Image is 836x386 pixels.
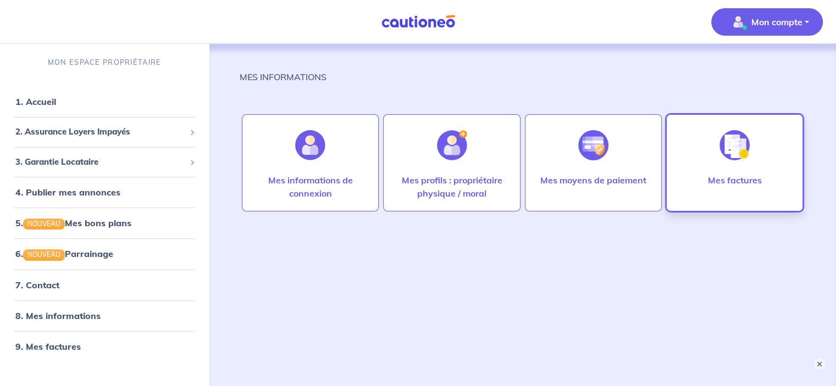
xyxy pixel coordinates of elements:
span: 2. Assurance Loyers Impayés [15,126,185,138]
div: 3. Garantie Locataire [4,152,204,173]
a: 7. Contact [15,279,59,290]
a: 1. Accueil [15,96,56,107]
span: 3. Garantie Locataire [15,156,185,169]
button: illu_account_valid_menu.svgMon compte [711,8,823,36]
p: Mon compte [751,15,802,29]
p: Mes factures [707,174,761,187]
p: MES INFORMATIONS [240,70,326,83]
img: illu_invoice.svg [719,130,750,160]
a: 5.NOUVEAUMes bons plans [15,217,131,228]
img: illu_account_add.svg [437,130,467,160]
p: Mes informations de connexion [253,174,367,200]
div: 1. Accueil [4,91,204,113]
div: 5.NOUVEAUMes bons plans [4,212,204,234]
a: 8. Mes informations [15,310,101,321]
img: illu_account.svg [295,130,325,160]
img: illu_credit_card_no_anim.svg [578,130,608,160]
a: 4. Publier mes annonces [15,187,120,198]
img: Cautioneo [377,15,459,29]
div: 9. Mes factures [4,335,204,357]
div: 6.NOUVEAUParrainage [4,243,204,265]
div: 7. Contact [4,274,204,296]
div: 4. Publier mes annonces [4,181,204,203]
img: illu_account_valid_menu.svg [729,13,747,31]
div: 8. Mes informations [4,305,204,327]
button: × [814,359,825,370]
div: 2. Assurance Loyers Impayés [4,121,204,143]
p: MON ESPACE PROPRIÉTAIRE [48,57,161,68]
a: 9. Mes factures [15,341,81,352]
p: Mes moyens de paiement [540,174,646,187]
p: Mes profils : propriétaire physique / moral [395,174,508,200]
a: 6.NOUVEAUParrainage [15,248,113,259]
